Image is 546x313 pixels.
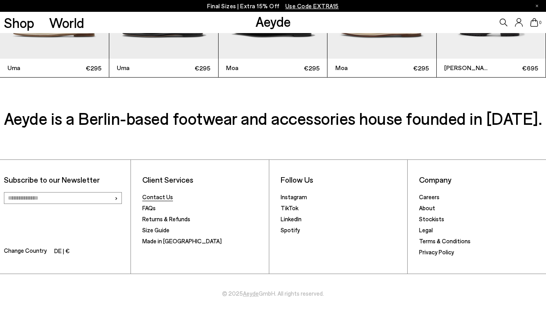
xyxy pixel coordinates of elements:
[142,237,222,244] a: Made in [GEOGRAPHIC_DATA]
[419,175,542,185] li: Company
[419,237,471,244] a: Terms & Conditions
[142,215,190,222] a: Returns & Refunds
[243,290,259,297] a: Aeyde
[530,18,538,27] a: 0
[256,13,291,30] a: Aeyde
[281,193,307,200] a: Instagram
[419,215,444,222] a: Stockists
[4,175,127,185] p: Subscribe to our Newsletter
[54,63,101,73] span: €295
[54,246,70,257] li: DE | €
[164,63,210,73] span: €295
[207,1,339,11] p: Final Sizes | Extra 15% Off
[281,215,301,222] a: LinkedIn
[419,193,439,200] a: Careers
[142,226,169,233] a: Size Guide
[491,63,538,73] span: €695
[226,63,273,72] span: Moa
[419,248,454,256] a: Privacy Policy
[281,204,298,211] a: TikTok
[4,246,47,257] span: Change Country
[4,107,542,129] h3: Aeyde is a Berlin-based footwear and accessories house founded in [DATE].
[142,175,265,185] li: Client Services
[281,226,300,233] a: Spotify
[281,175,404,185] li: Follow Us
[419,226,433,233] a: Legal
[142,204,156,211] a: FAQs
[142,193,173,200] a: Contact Us
[285,2,339,9] span: Navigate to /collections/ss25-final-sizes
[117,63,164,72] span: Uma
[444,63,491,72] span: [PERSON_NAME]
[335,63,382,72] span: Moa
[114,192,118,204] span: ›
[538,20,542,25] span: 0
[419,204,435,211] a: About
[382,63,429,73] span: €295
[273,63,320,73] span: €295
[4,16,34,30] a: Shop
[49,16,84,30] a: World
[7,63,54,72] span: Uma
